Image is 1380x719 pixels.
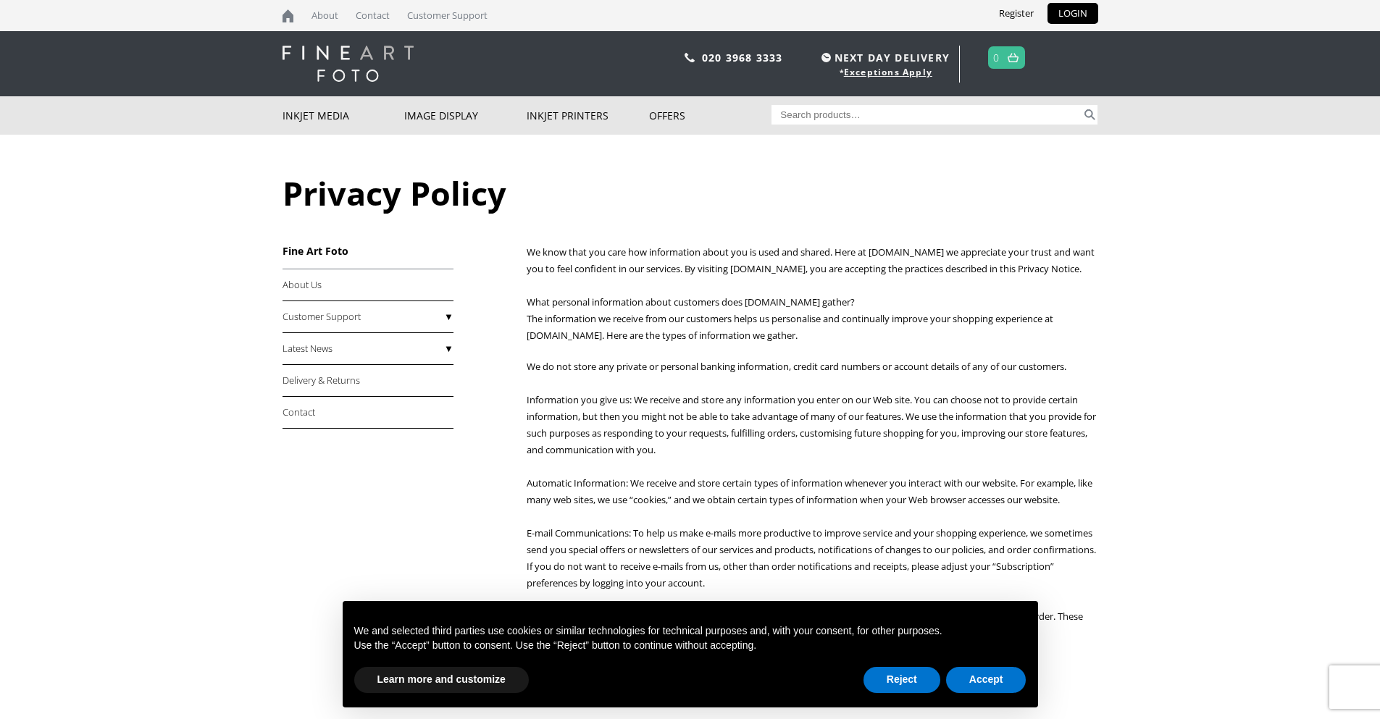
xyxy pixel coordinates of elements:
p: We know that you care how information about you is used and shared. Here at [DOMAIN_NAME] we appr... [527,244,1097,344]
h1: Privacy Policy [283,171,1098,215]
p: Use the “Accept” button to consent. Use the “Reject” button to continue without accepting. [354,639,1026,653]
a: Exceptions Apply [844,66,932,78]
h3: Fine Art Foto [283,244,453,258]
button: Search [1082,105,1098,125]
button: Reject [863,667,940,693]
img: basket.svg [1008,53,1019,62]
img: logo-white.svg [283,46,414,82]
a: Delivery & Returns [283,365,453,397]
a: Register [988,3,1045,24]
span: NEXT DAY DELIVERY [818,49,950,66]
a: About Us [283,269,453,301]
a: Inkjet Printers [527,96,649,135]
a: Offers [649,96,771,135]
a: Latest News [283,333,453,365]
button: Learn more and customize [354,667,529,693]
a: LOGIN [1047,3,1098,24]
img: phone.svg [685,53,695,62]
a: Contact [283,397,453,429]
a: Customer Support [283,301,453,333]
a: Image Display [404,96,527,135]
img: time.svg [821,53,831,62]
a: 020 3968 3333 [702,51,783,64]
button: Accept [946,667,1026,693]
a: Inkjet Media [283,96,405,135]
input: Search products… [771,105,1082,125]
a: 0 [993,47,1000,68]
p: We and selected third parties use cookies or similar technologies for technical purposes and, wit... [354,624,1026,639]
